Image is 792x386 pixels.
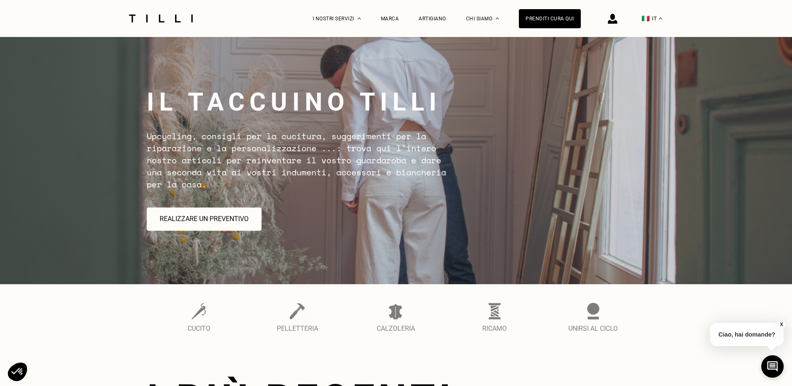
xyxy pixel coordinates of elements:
img: Cordonnerie [387,303,404,320]
a: Marca [381,16,399,22]
a: Calzoleria [360,303,431,332]
img: Maroquinerie [289,303,306,320]
a: Ricamo [459,303,530,332]
h1: Il taccuino Tilli [147,91,442,113]
img: Menu a discesa su [496,17,499,20]
a: Pelletteria [262,303,333,332]
div: Unirsi al ciclo [558,325,629,332]
button: Realizzare un preventivo [147,207,262,231]
div: Ricamo [459,325,530,332]
a: Prenditi cura qui [519,9,581,28]
p: Ciao, hai domande? [710,323,784,346]
img: icona di accesso [608,14,617,24]
img: Broderie [486,303,503,320]
div: Calzoleria [360,325,431,332]
img: Menu a tendina [358,17,361,20]
img: Couture [190,303,207,320]
img: Join The Cycle [585,303,602,320]
a: Cucito [163,303,234,332]
a: Artigiano [419,16,446,22]
button: X [777,320,786,329]
div: Cucito [163,325,234,332]
img: menu déroulant [659,17,662,20]
h2: Upcycling, consigli per la cucitura, suggerimenti per la riparazione e la personalizzazione ...: ... [147,130,450,191]
img: Logo del servizio di sartoria Tilli [126,15,196,22]
div: Pelletteria [262,325,333,332]
a: Unirsi al ciclo [558,303,629,332]
span: 🇮🇹 [641,15,650,22]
